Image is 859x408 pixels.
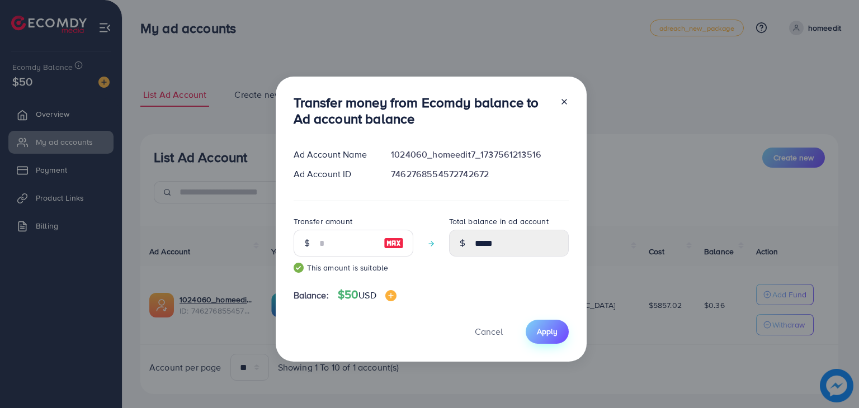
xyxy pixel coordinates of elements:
h3: Transfer money from Ecomdy balance to Ad account balance [294,94,551,127]
h4: $50 [338,288,397,302]
label: Transfer amount [294,216,352,227]
span: Balance: [294,289,329,302]
small: This amount is suitable [294,262,413,273]
span: Apply [537,326,558,337]
label: Total balance in ad account [449,216,549,227]
div: Ad Account ID [285,168,383,181]
div: 1024060_homeedit7_1737561213516 [382,148,577,161]
span: USD [358,289,376,301]
img: image [385,290,397,301]
span: Cancel [475,325,503,338]
img: guide [294,263,304,273]
div: Ad Account Name [285,148,383,161]
button: Cancel [461,320,517,344]
button: Apply [526,320,569,344]
div: 7462768554572742672 [382,168,577,181]
img: image [384,236,404,250]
